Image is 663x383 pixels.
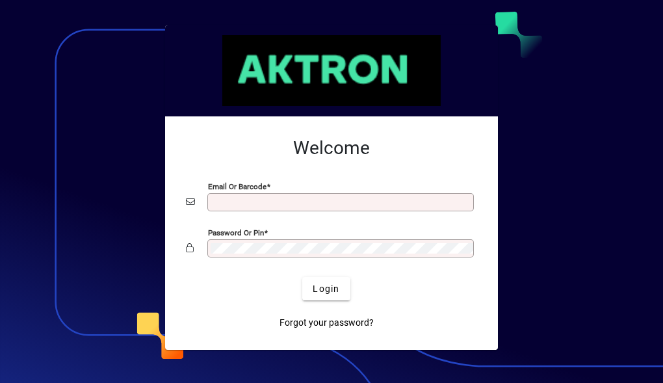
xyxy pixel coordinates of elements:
h2: Welcome [186,137,477,159]
span: Login [313,282,339,296]
button: Login [302,277,350,300]
a: Forgot your password? [274,311,379,334]
mat-label: Email or Barcode [208,182,266,191]
mat-label: Password or Pin [208,228,264,237]
span: Forgot your password? [279,316,374,330]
